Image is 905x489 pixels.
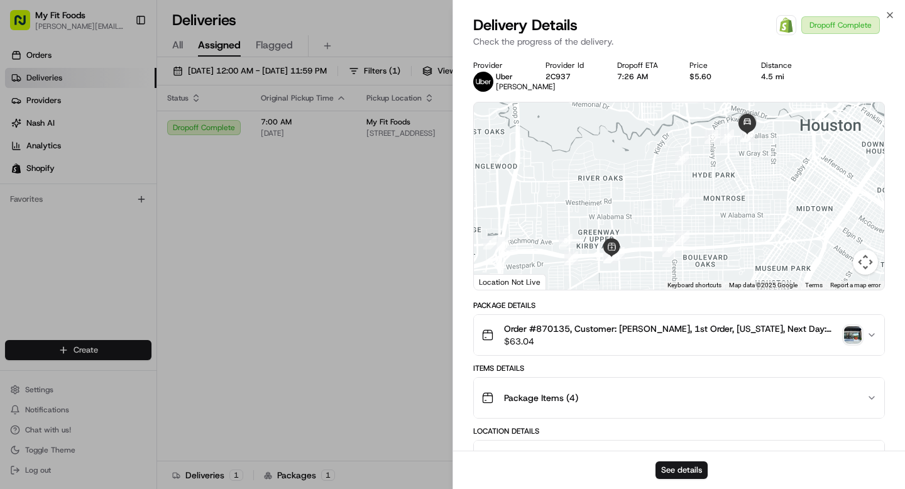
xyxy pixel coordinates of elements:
[496,82,556,92] span: [PERSON_NAME]
[617,60,669,70] div: Dropoff ETA
[101,177,207,200] a: 💻API Documentation
[676,231,689,245] div: 9
[474,441,884,481] button: My Fit Foods7:00 AM
[805,282,823,288] a: Terms
[119,182,202,195] span: API Documentation
[830,282,880,288] a: Report a map error
[740,128,754,142] div: 15
[761,60,813,70] div: Distance
[477,273,518,290] img: Google
[13,13,38,38] img: Nash
[33,81,207,94] input: Clear
[504,335,839,348] span: $63.04
[546,72,571,82] button: 2C937
[473,35,885,48] p: Check the progress of the delivery.
[473,72,493,92] img: uber-new-logo.jpeg
[689,72,742,82] div: $5.60
[779,18,794,33] img: Shopify
[13,184,23,194] div: 📗
[705,130,718,144] div: 12
[617,72,669,82] div: 7:26 AM
[667,281,721,290] button: Keyboard shortcuts
[655,461,708,479] button: See details
[761,72,813,82] div: 4.5 mi
[106,184,116,194] div: 💻
[546,60,598,70] div: Provider Id
[473,363,885,373] div: Items Details
[473,15,578,35] span: Delivery Details
[611,247,625,261] div: 7
[675,151,689,165] div: 11
[504,448,554,461] span: My Fit Foods
[477,273,518,290] a: Open this area in Google Maps (opens a new window)
[474,315,884,355] button: Order #870135, Customer: [PERSON_NAME], 1st Order, [US_STATE], Next Day: [DATE] | Time: 7AM-10AM$...
[89,212,152,223] a: Powered byPylon
[43,133,159,143] div: We're available if you need us!
[214,124,229,139] button: Start new chat
[729,282,798,288] span: Map data ©2025 Google
[13,50,229,70] p: Welcome 👋
[474,378,884,418] button: Package Items (4)
[496,72,513,82] span: Uber
[564,251,578,265] div: 4
[473,426,885,436] div: Location Details
[13,120,35,143] img: 1736555255976-a54dd68f-1ca7-489b-9aae-adbdc363a1c4
[689,60,742,70] div: Price
[844,326,862,344] img: photo_proof_of_delivery image
[474,274,546,290] div: Location Not Live
[43,120,206,133] div: Start new chat
[675,193,689,207] div: 10
[720,129,734,143] div: 13
[504,322,839,335] span: Order #870135, Customer: [PERSON_NAME], 1st Order, [US_STATE], Next Day: [DATE] | Time: 7AM-10AM
[8,177,101,200] a: 📗Knowledge Base
[776,15,796,35] a: Shopify
[473,300,885,310] div: Package Details
[504,392,578,404] span: Package Items ( 4 )
[853,250,878,275] button: Map camera controls
[559,234,573,248] div: 3
[25,182,96,195] span: Knowledge Base
[827,448,862,461] span: 7:00 AM
[473,60,525,70] div: Provider
[496,237,510,251] div: 2
[662,243,676,257] div: 8
[125,213,152,223] span: Pylon
[483,236,497,250] div: 1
